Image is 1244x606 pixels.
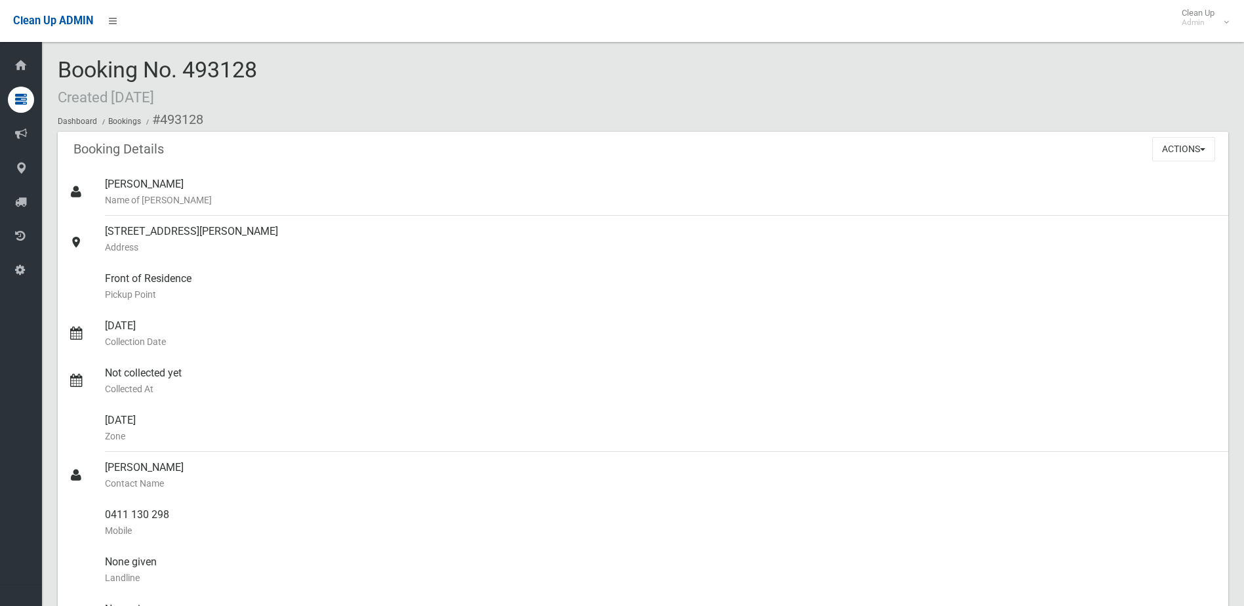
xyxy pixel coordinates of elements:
button: Actions [1152,137,1215,161]
small: Collection Date [105,334,1218,350]
div: None given [105,546,1218,594]
small: Created [DATE] [58,89,154,106]
small: Landline [105,570,1218,586]
div: [PERSON_NAME] [105,452,1218,499]
a: Bookings [108,117,141,126]
small: Collected At [105,381,1218,397]
li: #493128 [143,108,203,132]
small: Zone [105,428,1218,444]
div: [DATE] [105,405,1218,452]
header: Booking Details [58,136,180,162]
div: Front of Residence [105,263,1218,310]
div: [DATE] [105,310,1218,357]
small: Admin [1182,18,1214,28]
div: [PERSON_NAME] [105,169,1218,216]
small: Mobile [105,523,1218,538]
small: Contact Name [105,475,1218,491]
small: Name of [PERSON_NAME] [105,192,1218,208]
span: Booking No. 493128 [58,56,257,108]
div: 0411 130 298 [105,499,1218,546]
small: Address [105,239,1218,255]
span: Clean Up ADMIN [13,14,93,27]
small: Pickup Point [105,287,1218,302]
div: [STREET_ADDRESS][PERSON_NAME] [105,216,1218,263]
div: Not collected yet [105,357,1218,405]
a: Dashboard [58,117,97,126]
span: Clean Up [1175,8,1228,28]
